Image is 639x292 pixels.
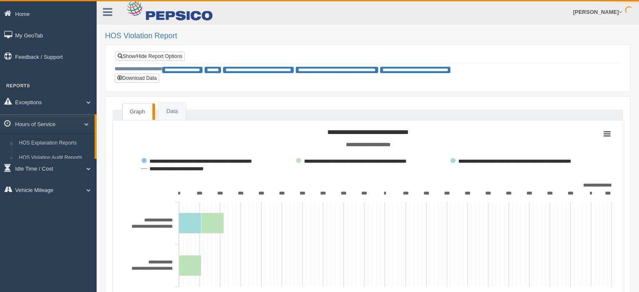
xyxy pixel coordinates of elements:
[15,136,95,151] a: HOS Explanation Reports
[115,52,185,61] a: Show/Hide Report Options
[122,103,153,120] a: Graph
[105,32,631,40] h2: HOS Violation Report
[159,103,185,120] a: Data
[115,74,159,83] button: Download Data
[15,150,95,166] a: HOS Violation Audit Reports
